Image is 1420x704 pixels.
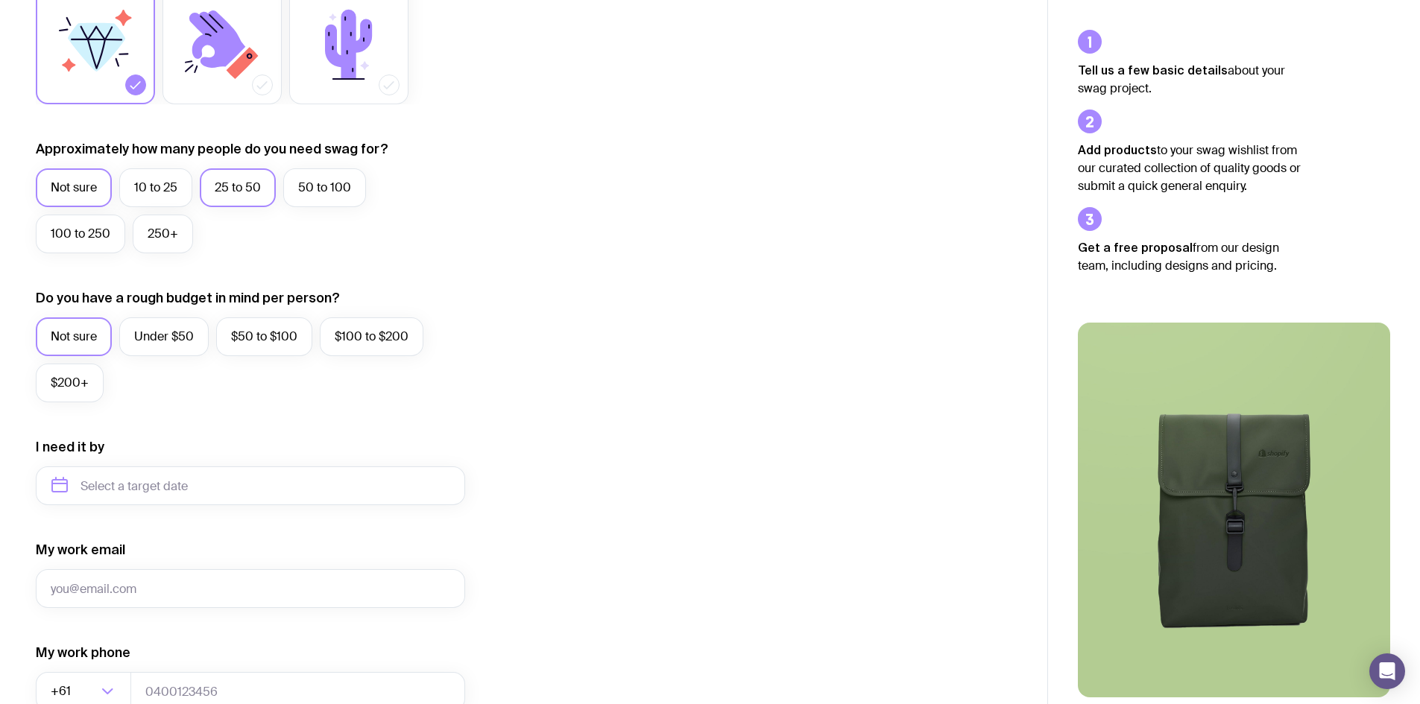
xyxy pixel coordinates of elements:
strong: Tell us a few basic details [1078,63,1228,77]
label: 100 to 250 [36,215,125,253]
div: Open Intercom Messenger [1369,653,1405,689]
label: My work phone [36,644,130,662]
label: Not sure [36,317,112,356]
label: 50 to 100 [283,168,366,207]
label: 10 to 25 [119,168,192,207]
label: Under $50 [119,317,209,356]
label: 250+ [133,215,193,253]
label: $100 to $200 [320,317,423,356]
label: $50 to $100 [216,317,312,356]
label: Approximately how many people do you need swag for? [36,140,388,158]
label: Do you have a rough budget in mind per person? [36,289,340,307]
p: to your swag wishlist from our curated collection of quality goods or submit a quick general enqu... [1078,141,1301,195]
strong: Get a free proposal [1078,241,1193,254]
input: Select a target date [36,466,465,505]
input: you@email.com [36,569,465,608]
label: $200+ [36,364,104,402]
p: about your swag project. [1078,61,1301,98]
label: I need it by [36,438,104,456]
label: 25 to 50 [200,168,276,207]
p: from our design team, including designs and pricing. [1078,238,1301,275]
label: Not sure [36,168,112,207]
strong: Add products [1078,143,1157,156]
label: My work email [36,541,125,559]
